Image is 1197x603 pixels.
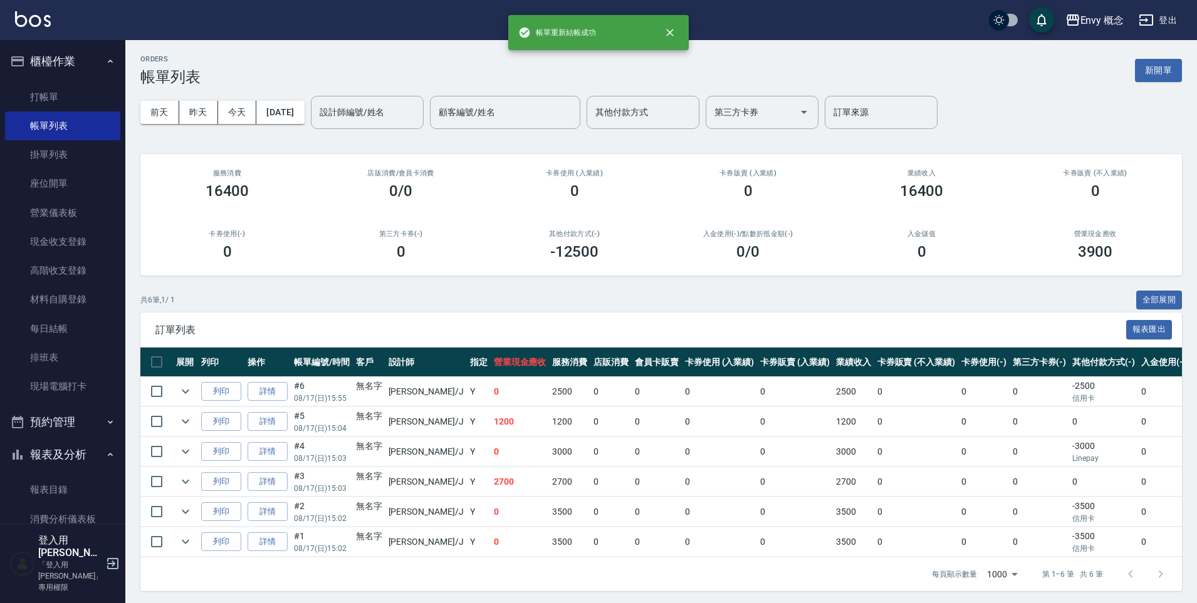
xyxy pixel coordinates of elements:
[491,467,550,497] td: 2700
[1072,453,1135,464] p: Linepay
[1138,437,1189,466] td: 0
[874,467,958,497] td: 0
[5,505,120,533] a: 消費分析儀表板
[353,348,385,377] th: 客戶
[491,437,550,466] td: 0
[291,467,353,497] td: #3
[467,377,491,406] td: Y
[682,377,758,406] td: 0
[682,407,758,436] td: 0
[1010,407,1070,436] td: 0
[874,527,958,557] td: 0
[176,532,195,551] button: expand row
[155,169,299,177] h3: 服務消費
[549,527,590,557] td: 3500
[1069,377,1138,406] td: -2500
[656,19,684,46] button: close
[291,497,353,527] td: #2
[1138,377,1189,406] td: 0
[550,243,599,260] h3: -12500
[958,527,1010,557] td: 0
[757,497,833,527] td: 0
[248,442,288,461] a: 詳情
[570,182,579,200] h3: 0
[248,472,288,492] a: 詳情
[201,502,241,522] button: 列印
[291,348,353,377] th: 帳單編號/時間
[1023,169,1167,177] h2: 卡券販賣 (不入業績)
[467,348,491,377] th: 指定
[632,407,682,436] td: 0
[201,472,241,492] button: 列印
[385,407,467,436] td: [PERSON_NAME] /J
[176,502,195,521] button: expand row
[1126,323,1173,335] a: 報表匯出
[757,407,833,436] td: 0
[294,423,350,434] p: 08/17 (日) 15:04
[5,285,120,314] a: 材料自購登錄
[549,467,590,497] td: 2700
[491,497,550,527] td: 0
[1042,569,1103,580] p: 第 1–6 筆 共 6 筆
[1010,527,1070,557] td: 0
[590,407,632,436] td: 0
[291,407,353,436] td: #5
[682,527,758,557] td: 0
[590,497,632,527] td: 0
[294,453,350,464] p: 08/17 (日) 15:03
[491,377,550,406] td: 0
[491,348,550,377] th: 營業現金應收
[833,407,874,436] td: 1200
[5,45,120,78] button: 櫃檯作業
[1010,348,1070,377] th: 第三方卡券(-)
[294,543,350,554] p: 08/17 (日) 15:02
[874,437,958,466] td: 0
[291,437,353,466] td: #4
[1010,497,1070,527] td: 0
[632,348,682,377] th: 會員卡販賣
[140,55,201,63] h2: ORDERS
[1069,348,1138,377] th: 其他付款方式(-)
[244,348,291,377] th: 操作
[874,497,958,527] td: 0
[256,101,304,124] button: [DATE]
[632,527,682,557] td: 0
[356,470,382,483] div: 無名字
[1080,13,1124,28] div: Envy 概念
[155,230,299,238] h2: 卡券使用(-)
[850,230,993,238] h2: 入金儲值
[1072,513,1135,524] p: 信用卡
[140,101,179,124] button: 前天
[198,348,244,377] th: 列印
[1072,393,1135,404] p: 信用卡
[794,102,814,122] button: Open
[5,438,120,471] button: 報表及分析
[549,437,590,466] td: 3000
[917,243,926,260] h3: 0
[503,169,646,177] h2: 卡券使用 (入業績)
[632,437,682,466] td: 0
[958,467,1010,497] td: 0
[248,382,288,401] a: 詳情
[294,393,350,404] p: 08/17 (日) 15:55
[5,227,120,256] a: 現金收支登錄
[467,467,491,497] td: Y
[1138,348,1189,377] th: 入金使用(-)
[549,377,590,406] td: 2500
[467,527,491,557] td: Y
[201,442,241,461] button: 列印
[757,437,833,466] td: 0
[5,169,120,198] a: 座位開單
[833,467,874,497] td: 2700
[329,169,473,177] h2: 店販消費 /會員卡消費
[5,256,120,285] a: 高階收支登錄
[385,348,467,377] th: 設計師
[385,377,467,406] td: [PERSON_NAME] /J
[176,382,195,401] button: expand row
[1010,377,1070,406] td: 0
[467,407,491,436] td: Y
[329,230,473,238] h2: 第三方卡券(-)
[1069,527,1138,557] td: -3500
[744,182,753,200] h3: 0
[140,294,175,306] p: 共 6 筆, 1 / 1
